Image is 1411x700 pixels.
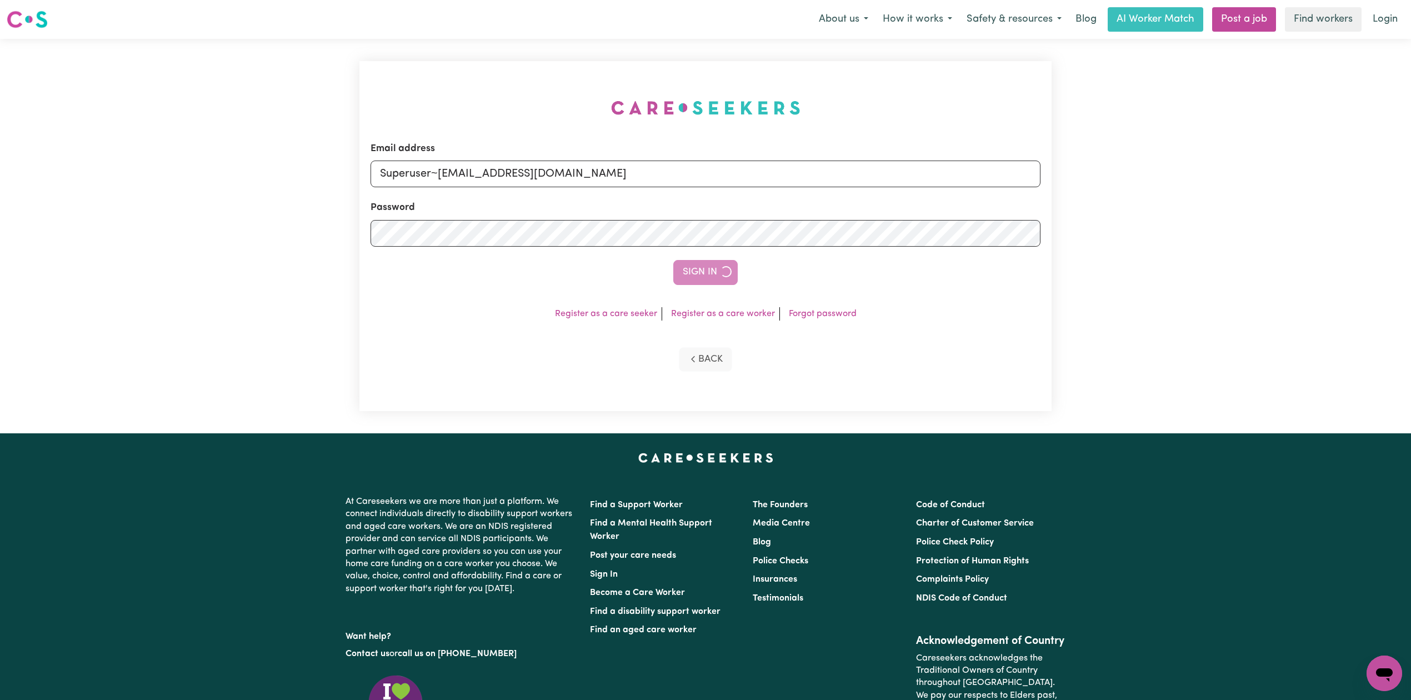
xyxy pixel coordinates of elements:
[346,649,389,658] a: Contact us
[916,519,1034,528] a: Charter of Customer Service
[371,201,415,215] label: Password
[753,538,771,547] a: Blog
[1108,7,1203,32] a: AI Worker Match
[7,9,48,29] img: Careseekers logo
[590,570,618,579] a: Sign In
[916,575,989,584] a: Complaints Policy
[789,309,857,318] a: Forgot password
[590,551,676,560] a: Post your care needs
[1367,656,1402,691] iframe: Button to launch messaging window
[590,519,712,541] a: Find a Mental Health Support Worker
[371,161,1040,187] input: Email address
[638,453,773,462] a: Careseekers home page
[916,557,1029,566] a: Protection of Human Rights
[590,588,685,597] a: Become a Care Worker
[590,626,697,634] a: Find an aged care worker
[398,649,517,658] a: call us on [PHONE_NUMBER]
[590,501,683,509] a: Find a Support Worker
[671,309,775,318] a: Register as a care worker
[346,626,577,643] p: Want help?
[916,634,1065,648] h2: Acknowledgement of Country
[753,519,810,528] a: Media Centre
[753,575,797,584] a: Insurances
[1366,7,1404,32] a: Login
[1212,7,1276,32] a: Post a job
[1285,7,1362,32] a: Find workers
[590,607,720,616] a: Find a disability support worker
[371,142,435,156] label: Email address
[916,501,985,509] a: Code of Conduct
[916,538,994,547] a: Police Check Policy
[7,7,48,32] a: Careseekers logo
[753,501,808,509] a: The Founders
[753,594,803,603] a: Testimonials
[555,309,657,318] a: Register as a care seeker
[346,643,577,664] p: or
[916,594,1007,603] a: NDIS Code of Conduct
[875,8,959,31] button: How it works
[346,491,577,599] p: At Careseekers we are more than just a platform. We connect individuals directly to disability su...
[753,557,808,566] a: Police Checks
[812,8,875,31] button: About us
[1069,7,1103,32] a: Blog
[959,8,1069,31] button: Safety & resources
